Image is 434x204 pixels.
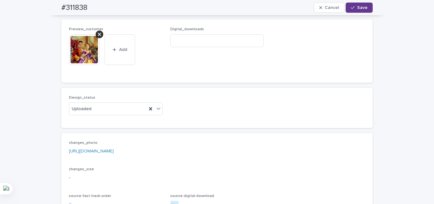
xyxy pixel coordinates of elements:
span: changes_size [69,167,94,171]
p: - [69,174,365,181]
button: Save [346,3,373,13]
span: source-digital-download [170,194,214,198]
span: Cancel [325,5,339,10]
span: Save [357,5,368,10]
span: Add [119,47,127,52]
h2: #311838 [61,3,87,12]
span: changes_photo [69,141,98,145]
span: Preview_customer [69,27,103,31]
span: Design_status [69,96,95,100]
button: Cancel [314,3,344,13]
a: [URL][DOMAIN_NAME] [69,149,114,153]
span: Uploaded [72,106,92,112]
span: Digital_downloads [170,27,204,31]
span: source-fast-track-order [69,194,111,198]
button: Add [105,34,135,65]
